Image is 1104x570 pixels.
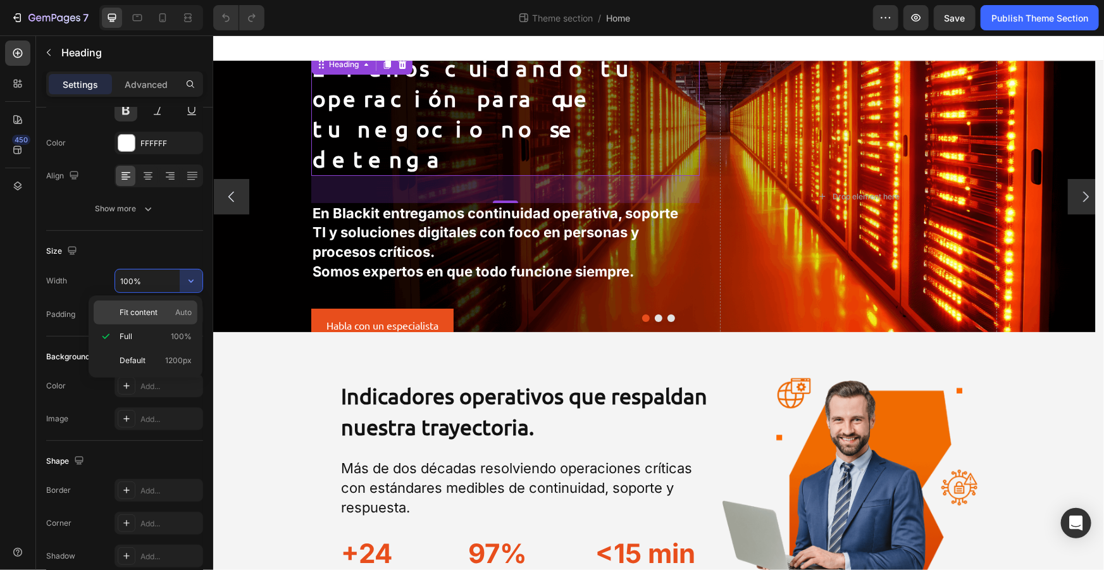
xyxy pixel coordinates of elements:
[429,279,437,287] button: Dot
[46,453,87,470] div: Shape
[46,137,66,149] div: Color
[213,5,264,30] div: Undo/Redo
[128,379,321,404] span: nuestra trayectoria.
[5,5,94,30] button: 7
[96,202,154,215] div: Show more
[46,517,71,529] div: Corner
[981,5,1099,30] button: Publish Theme Section
[46,309,75,320] div: Padding
[63,78,98,91] p: Settings
[175,307,192,318] span: Auto
[619,156,686,166] div: Drop element here
[855,144,890,179] button: Carousel Next Arrow
[213,35,1104,570] iframe: Design area
[12,135,30,145] div: 450
[46,485,71,496] div: Border
[46,413,68,424] div: Image
[171,331,192,342] span: 100%
[140,485,200,497] div: Add...
[165,355,192,366] span: 1200px
[128,348,494,373] span: Indicadores operativos que respaldan
[46,550,75,562] div: Shadow
[128,424,479,480] span: Más de dos décadas resolviendo operaciones críticas con estándares medibles de continuidad, sopor...
[46,275,67,287] div: Width
[945,13,965,23] span: Save
[120,331,132,342] span: Full
[140,551,200,562] div: Add...
[1061,508,1091,538] div: Open Intercom Messenger
[83,10,89,25] p: 7
[599,11,602,25] span: /
[934,5,976,30] button: Save
[255,502,314,534] span: 97%
[46,349,108,366] div: Background
[120,307,158,318] span: Fit content
[120,355,146,366] span: Default
[46,168,82,185] div: Align
[125,78,168,91] p: Advanced
[140,381,200,392] div: Add...
[383,502,483,534] span: <15 min
[46,380,66,392] div: Color
[454,279,462,287] button: Dot
[140,414,200,425] div: Add...
[128,502,179,534] span: +24
[140,138,200,149] div: FFFFFF
[46,197,203,220] button: Show more
[140,518,200,530] div: Add...
[61,45,198,60] p: Heading
[607,11,631,25] span: Home
[530,11,596,25] span: Theme section
[991,11,1088,25] div: Publish Theme Section
[115,270,202,292] input: Auto
[46,243,80,260] div: Size
[442,279,449,287] button: Dot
